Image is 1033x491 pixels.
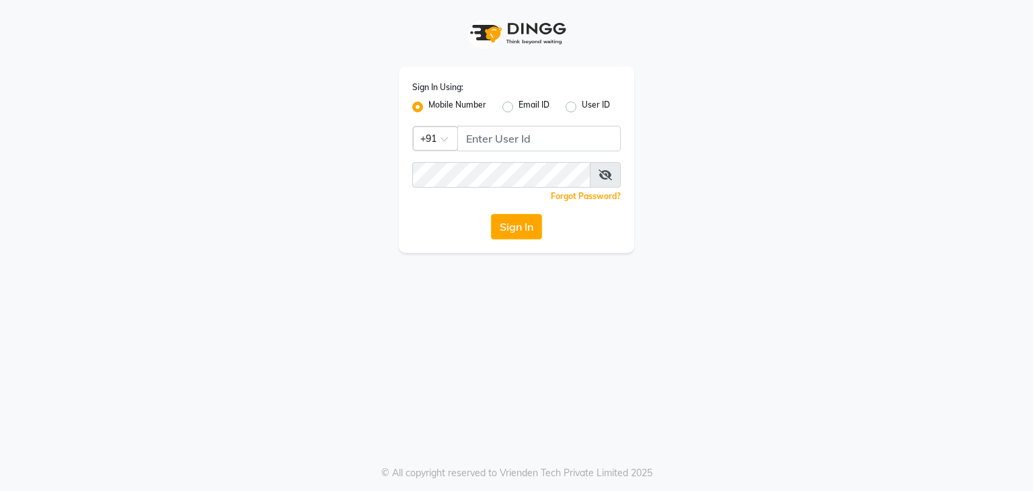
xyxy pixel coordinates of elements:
[463,13,570,53] img: logo1.svg
[551,191,621,201] a: Forgot Password?
[412,81,463,93] label: Sign In Using:
[519,99,549,115] label: Email ID
[491,214,542,239] button: Sign In
[412,162,590,188] input: Username
[457,126,621,151] input: Username
[582,99,610,115] label: User ID
[428,99,486,115] label: Mobile Number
